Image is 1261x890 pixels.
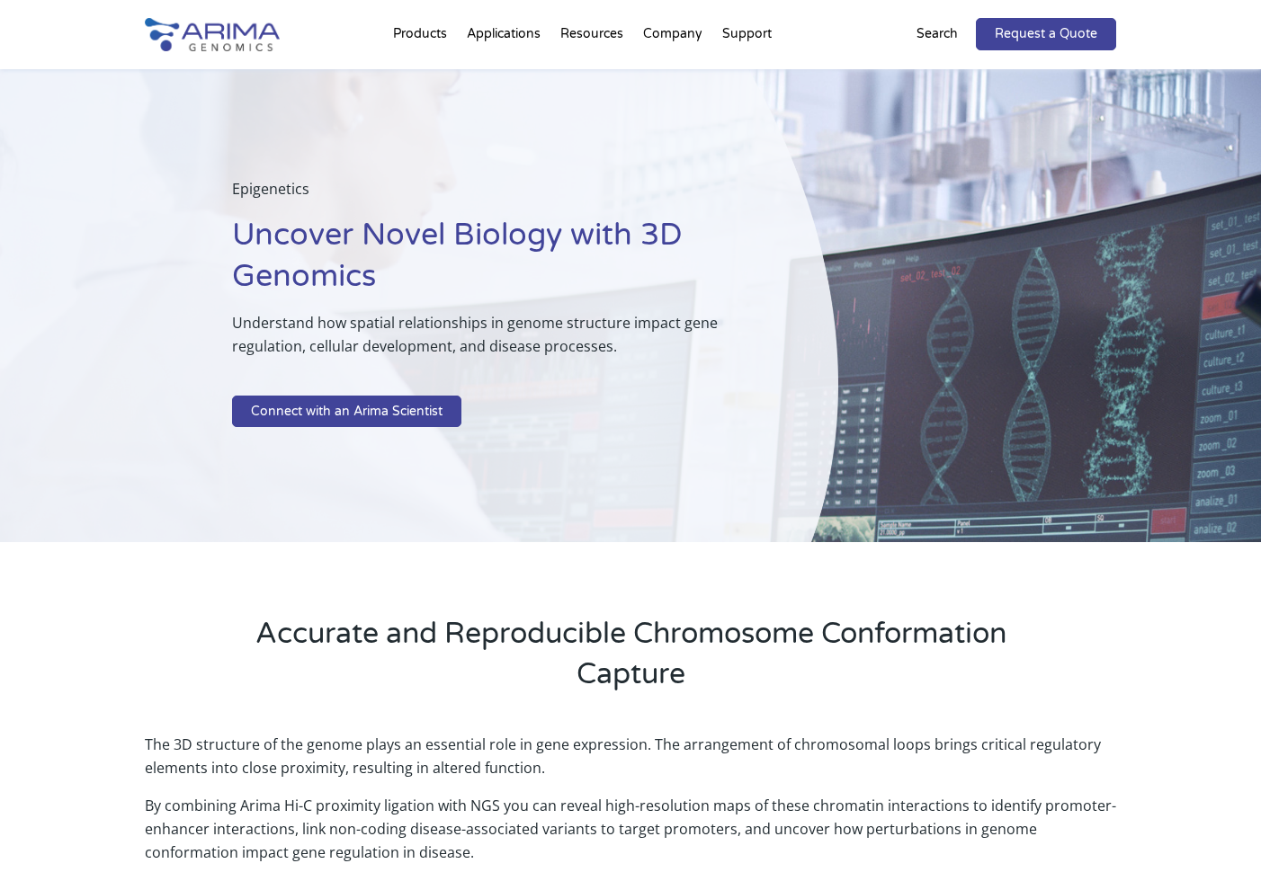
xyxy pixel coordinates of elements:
h1: Uncover Novel Biology with 3D Genomics [232,215,748,311]
img: Arima-Genomics-logo [145,18,280,51]
p: Epigenetics [232,177,748,215]
p: Search [917,22,958,46]
h2: Accurate and Reproducible Chromosome Conformation Capture [217,614,1044,708]
p: By combining Arima Hi-C proximity ligation with NGS you can reveal high-resolution maps of these ... [145,794,1116,864]
a: Connect with an Arima Scientist [232,396,461,428]
p: Understand how spatial relationships in genome structure impact gene regulation, cellular develop... [232,311,748,372]
a: Request a Quote [976,18,1116,50]
p: The 3D structure of the genome plays an essential role in gene expression. The arrangement of chr... [145,733,1116,794]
